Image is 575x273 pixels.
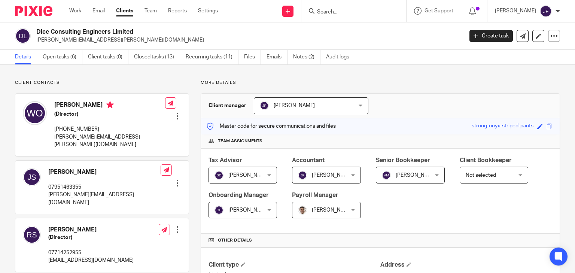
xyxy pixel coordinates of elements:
i: Primary [106,101,114,109]
span: Tax Advisor [209,157,242,163]
h4: [PERSON_NAME] [48,168,161,176]
p: Client contacts [15,80,189,86]
img: svg%3E [23,168,41,186]
h4: Address [380,261,552,269]
a: Notes (2) [293,50,320,64]
span: Payroll Manager [292,192,338,198]
p: More details [201,80,560,86]
span: Senior Bookkeeper [376,157,430,163]
h3: Client manager [209,102,246,109]
a: Reports [168,7,187,15]
span: Other details [218,237,252,243]
span: Client Bookkeeper [460,157,512,163]
p: [PERSON_NAME][EMAIL_ADDRESS][PERSON_NAME][DOMAIN_NAME] [54,133,165,149]
img: svg%3E [15,28,31,44]
a: Audit logs [326,50,355,64]
span: Team assignments [218,138,262,144]
h4: [PERSON_NAME] [48,226,134,234]
img: svg%3E [382,171,391,180]
p: [PERSON_NAME][EMAIL_ADDRESS][PERSON_NAME][DOMAIN_NAME] [36,36,458,44]
p: [PHONE_NUMBER] [54,125,165,133]
img: svg%3E [215,206,223,215]
img: svg%3E [298,171,307,180]
a: Open tasks (6) [43,50,82,64]
span: Accountant [292,157,325,163]
p: 07951463355 [48,183,161,191]
img: PXL_20240409_141816916.jpg [298,206,307,215]
span: Onboarding Manager [209,192,269,198]
span: [PERSON_NAME] [312,207,353,213]
span: [PERSON_NAME] [274,103,315,108]
h2: Dice Consulting Engineers Limited [36,28,374,36]
a: Recurring tasks (11) [186,50,238,64]
p: 07714252955 [48,249,134,257]
a: Files [244,50,261,64]
p: [PERSON_NAME] [495,7,536,15]
img: svg%3E [260,101,269,110]
p: [EMAIL_ADDRESS][DOMAIN_NAME] [48,257,134,264]
a: Team [144,7,157,15]
input: Search [316,9,384,16]
a: Email [92,7,105,15]
img: svg%3E [540,5,552,17]
h5: (Director) [54,110,165,118]
span: [PERSON_NAME] [228,207,270,213]
a: Closed tasks (13) [134,50,180,64]
p: [PERSON_NAME][EMAIL_ADDRESS][DOMAIN_NAME] [48,191,161,206]
a: Clients [116,7,133,15]
span: Not selected [466,173,496,178]
img: svg%3E [23,101,47,125]
img: svg%3E [215,171,223,180]
a: Work [69,7,81,15]
span: [PERSON_NAME] [228,173,270,178]
a: Details [15,50,37,64]
a: Emails [267,50,287,64]
span: Get Support [425,8,453,13]
span: [PERSON_NAME] [396,173,437,178]
a: Create task [469,30,513,42]
div: strong-onyx-striped-pants [472,122,533,131]
span: [PERSON_NAME] [312,173,353,178]
h5: (Director) [48,234,134,241]
a: Settings [198,7,218,15]
img: svg%3E [23,226,41,244]
h4: [PERSON_NAME] [54,101,165,110]
img: Pixie [15,6,52,16]
p: Master code for secure communications and files [207,122,336,130]
h4: Client type [209,261,380,269]
a: Client tasks (0) [88,50,128,64]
